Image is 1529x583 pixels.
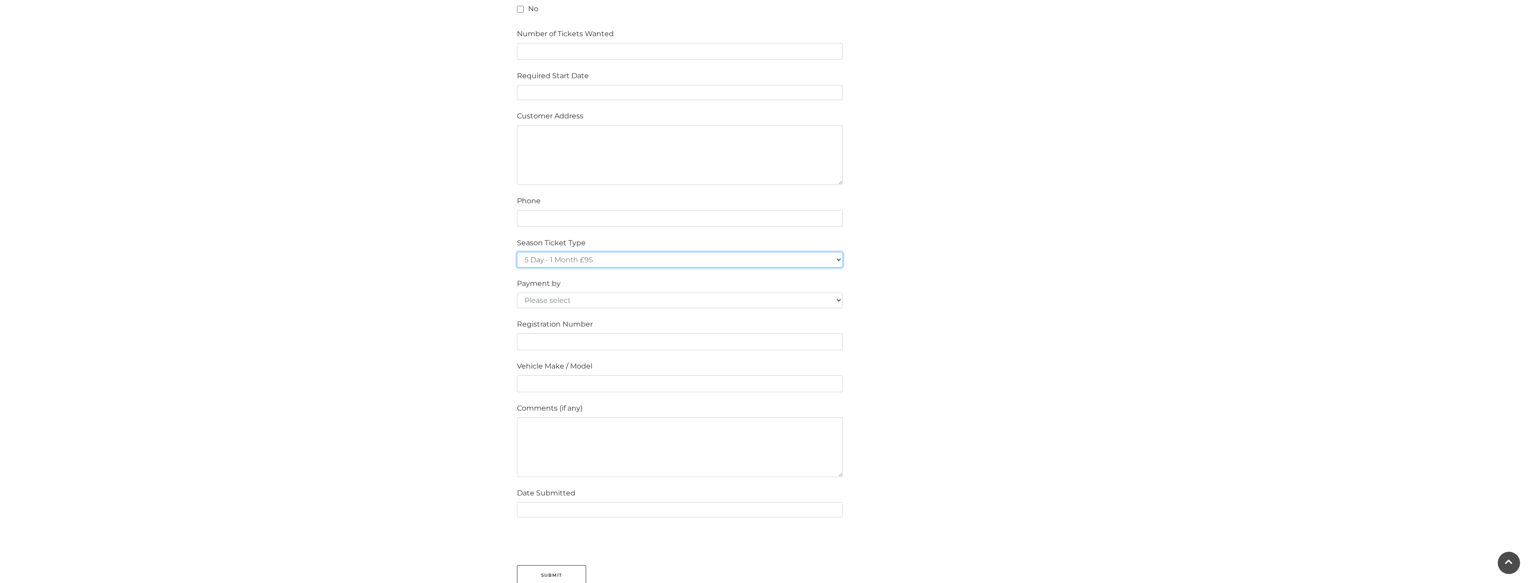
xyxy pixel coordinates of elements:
label: Registration Number [517,319,593,330]
label: Vehicle Make / Model [517,361,592,372]
label: Required Start Date [517,71,589,81]
label: Season Ticket Type [517,238,586,248]
label: Number of Tickets Wanted [517,29,614,39]
label: Phone [517,196,541,206]
label: Payment by [517,278,561,289]
label: Customer Address [517,111,583,122]
label: Comments (if any) [517,403,583,414]
label: Date Submitted [517,488,575,499]
iframe: Widget containing checkbox for hCaptcha security challenge [517,528,652,562]
label: No [517,4,538,14]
